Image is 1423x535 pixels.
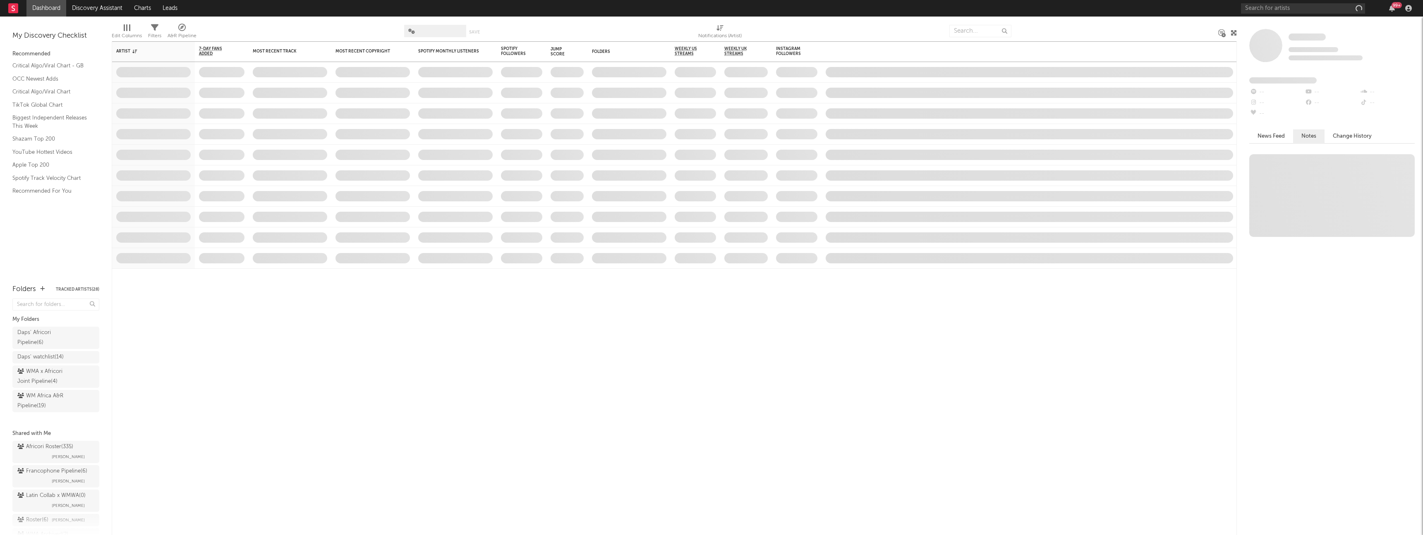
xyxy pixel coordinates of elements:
div: A&R Pipeline [168,31,196,41]
div: WMA x Africori Joint Pipeline ( 4 ) [17,367,76,387]
a: Recommended For You [12,186,91,196]
div: -- [1249,98,1304,108]
div: 99 + [1392,2,1402,8]
div: -- [1360,98,1415,108]
div: Artist [116,49,178,54]
div: -- [1360,87,1415,98]
div: Spotify Followers [501,46,530,56]
a: WM Africa A&R Pipeline(19) [12,390,99,412]
div: My Folders [12,315,99,325]
div: Spotify Monthly Listeners [418,49,480,54]
div: Notifications (Artist) [698,21,742,45]
span: 0 fans last week [1289,55,1363,60]
div: My Discovery Checklist [12,31,99,41]
a: Apple Top 200 [12,160,91,170]
a: Daps' watchlist(14) [12,351,99,363]
div: Shared with Me [12,429,99,439]
a: Critical Algo/Viral Chart - GB [12,61,91,70]
div: Notifications (Artist) [698,31,742,41]
input: Search for folders... [12,299,99,310]
button: 99+ [1389,5,1395,12]
div: A&R Pipeline [168,21,196,45]
button: Tracked Artists(28) [56,287,99,291]
span: 7-Day Fans Added [199,46,232,56]
button: Notes [1293,129,1325,143]
span: Fans Added by Platform [1249,77,1317,84]
div: Daps' Africori Pipeline ( 6 ) [17,328,76,348]
div: Instagram Followers [776,46,805,56]
div: WM Africa A&R Pipeline ( 19 ) [17,391,76,411]
div: Francophone Pipeline ( 6 ) [17,466,87,476]
div: Edit Columns [112,21,142,45]
a: WMA x Africori Joint Pipeline(4) [12,365,99,388]
span: [PERSON_NAME] [52,515,85,525]
a: Biggest Independent Releases This Week [12,113,91,130]
div: Folders [12,284,36,294]
div: Most Recent Copyright [335,49,398,54]
div: -- [1249,108,1304,119]
div: -- [1304,87,1359,98]
div: Folders [592,49,654,54]
button: Change History [1325,129,1380,143]
span: [PERSON_NAME] [52,501,85,511]
a: TikTok Global Chart [12,100,91,110]
div: Most Recent Track [253,49,315,54]
span: Weekly UK Streams [724,46,755,56]
div: Roster ( 6 ) [17,515,48,525]
a: OCC Newest Adds [12,74,91,84]
span: [PERSON_NAME] [52,476,85,486]
span: Weekly US Streams [675,46,704,56]
span: Some Artist [1289,33,1326,41]
a: Africori Roster(335)[PERSON_NAME] [12,441,99,463]
a: Roster(6)[PERSON_NAME] [12,514,99,526]
div: Edit Columns [112,31,142,41]
span: [PERSON_NAME] [52,452,85,462]
input: Search for artists [1241,3,1365,14]
span: Tracking Since: [DATE] [1289,47,1338,52]
a: Francophone Pipeline(6)[PERSON_NAME] [12,465,99,487]
a: Latin Collab x WMWA(0)[PERSON_NAME] [12,490,99,512]
a: Spotify Track Velocity Chart [12,174,91,183]
div: Daps' watchlist ( 14 ) [17,352,64,362]
div: -- [1249,87,1304,98]
div: Filters [148,21,161,45]
a: YouTube Hottest Videos [12,148,91,157]
div: Filters [148,31,161,41]
a: Daps' Africori Pipeline(6) [12,327,99,349]
a: Some Artist [1289,33,1326,41]
div: Recommended [12,49,99,59]
input: Search... [949,25,1011,37]
a: Critical Algo/Viral Chart [12,87,91,96]
div: Latin Collab x WMWA ( 0 ) [17,491,86,501]
div: Jump Score [551,47,571,57]
div: Africori Roster ( 335 ) [17,442,73,452]
button: News Feed [1249,129,1293,143]
div: -- [1304,98,1359,108]
button: Save [469,30,480,34]
a: Shazam Top 200 [12,134,91,143]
